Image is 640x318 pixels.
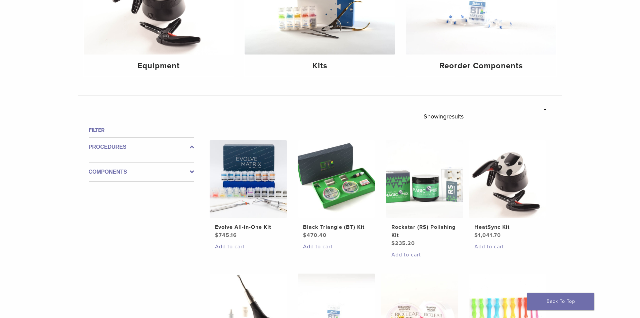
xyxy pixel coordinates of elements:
[209,140,288,239] a: Evolve All-in-One KitEvolve All-in-One Kit $745.16
[303,232,307,239] span: $
[303,223,370,231] h2: Black Triangle (BT) Kit
[391,223,458,239] h2: Rockstar (RS) Polishing Kit
[215,232,237,239] bdi: 745.16
[391,251,458,259] a: Add to cart: “Rockstar (RS) Polishing Kit”
[386,140,463,218] img: Rockstar (RS) Polishing Kit
[89,126,194,134] h4: Filter
[386,140,464,247] a: Rockstar (RS) Polishing KitRockstar (RS) Polishing Kit $235.20
[474,232,501,239] bdi: 1,041.70
[89,168,194,176] label: Components
[303,243,370,251] a: Add to cart: “Black Triangle (BT) Kit”
[89,143,194,151] label: Procedures
[250,60,390,72] h4: Kits
[391,240,415,247] bdi: 235.20
[474,243,541,251] a: Add to cart: “HeatSync Kit”
[469,140,546,218] img: HeatSync Kit
[297,140,376,239] a: Black Triangle (BT) KitBlack Triangle (BT) Kit $470.40
[424,109,464,123] p: Showing results
[474,232,478,239] span: $
[89,60,229,72] h4: Equipment
[215,223,282,231] h2: Evolve All-in-One Kit
[411,60,551,72] h4: Reorder Components
[474,223,541,231] h2: HeatSync Kit
[215,243,282,251] a: Add to cart: “Evolve All-in-One Kit”
[298,140,375,218] img: Black Triangle (BT) Kit
[391,240,395,247] span: $
[469,140,547,239] a: HeatSync KitHeatSync Kit $1,041.70
[210,140,287,218] img: Evolve All-in-One Kit
[215,232,219,239] span: $
[303,232,327,239] bdi: 470.40
[527,293,594,310] a: Back To Top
